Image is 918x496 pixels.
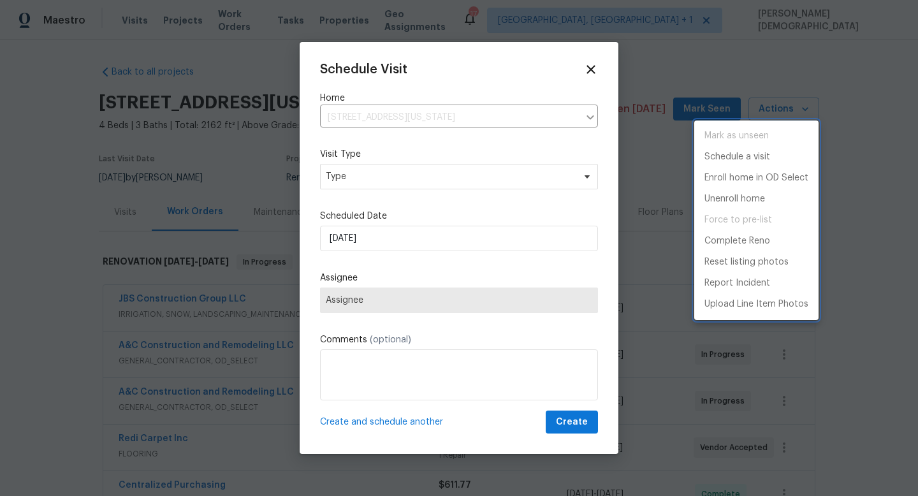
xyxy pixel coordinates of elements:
p: Report Incident [704,277,770,290]
p: Unenroll home [704,193,765,206]
span: Setup visit must be completed before moving home to pre-list [694,210,819,231]
p: Upload Line Item Photos [704,298,808,311]
p: Schedule a visit [704,150,770,164]
p: Reset listing photos [704,256,789,269]
p: Enroll home in OD Select [704,171,808,185]
p: Complete Reno [704,235,770,248]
